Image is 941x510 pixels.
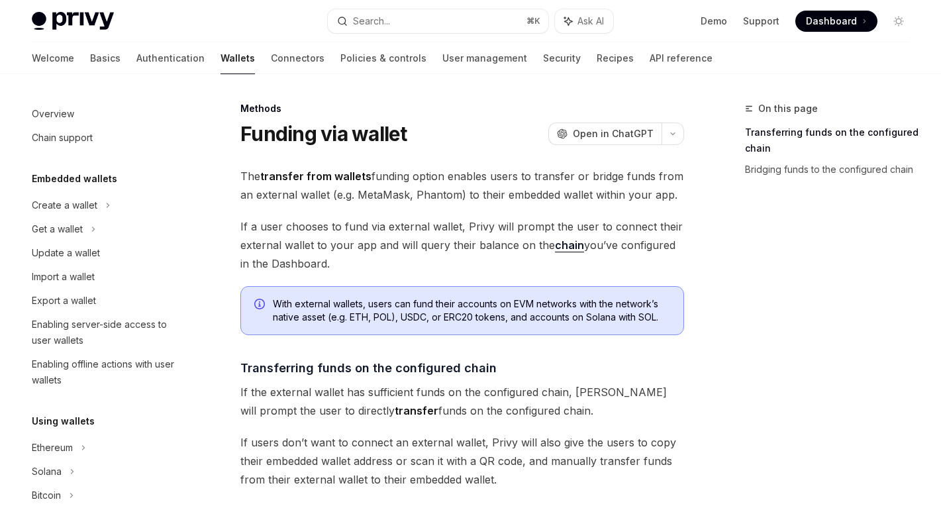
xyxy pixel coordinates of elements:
a: Support [743,15,779,28]
button: Toggle dark mode [888,11,909,32]
a: Export a wallet [21,289,191,313]
a: User management [442,42,527,74]
h5: Using wallets [32,413,95,429]
a: Enabling server-side access to user wallets [21,313,191,352]
span: Ask AI [577,15,604,28]
span: ⌘ K [526,16,540,26]
a: Connectors [271,42,324,74]
a: Chain support [21,126,191,150]
a: Import a wallet [21,265,191,289]
strong: transfer [395,404,438,417]
div: Export a wallet [32,293,96,309]
span: Transferring funds on the configured chain [240,359,497,377]
a: Policies & controls [340,42,426,74]
a: API reference [650,42,713,74]
a: Recipes [597,42,634,74]
div: Import a wallet [32,269,95,285]
strong: transfer from wallets [260,170,371,183]
a: Dashboard [795,11,877,32]
span: With external wallets, users can fund their accounts on EVM networks with the network’s native as... [273,297,670,324]
div: Overview [32,106,74,122]
span: On this page [758,101,818,117]
h5: Embedded wallets [32,171,117,187]
div: Enabling server-side access to user wallets [32,317,183,348]
div: Enabling offline actions with user wallets [32,356,183,388]
button: Search...⌘K [328,9,548,33]
div: Solana [32,464,62,480]
a: Welcome [32,42,74,74]
span: The funding option enables users to transfer or bridge funds from an external wallet (e.g. MetaMa... [240,167,684,204]
a: Demo [701,15,727,28]
h1: Funding via wallet [240,122,407,146]
a: Overview [21,102,191,126]
a: Bridging funds to the configured chain [745,159,920,180]
div: Bitcoin [32,487,61,503]
span: If a user chooses to fund via external wallet, Privy will prompt the user to connect their extern... [240,217,684,273]
div: Methods [240,102,684,115]
div: Ethereum [32,440,73,456]
svg: Info [254,299,268,312]
div: Search... [353,13,390,29]
div: Create a wallet [32,197,97,213]
div: Chain support [32,130,93,146]
span: If users don’t want to connect an external wallet, Privy will also give the users to copy their e... [240,433,684,489]
button: Open in ChatGPT [548,123,662,145]
span: Open in ChatGPT [573,127,654,140]
a: Security [543,42,581,74]
a: Enabling offline actions with user wallets [21,352,191,392]
a: Basics [90,42,121,74]
img: light logo [32,12,114,30]
div: Update a wallet [32,245,100,261]
a: Wallets [221,42,255,74]
a: Transferring funds on the configured chain [745,122,920,159]
a: Update a wallet [21,241,191,265]
span: Dashboard [806,15,857,28]
a: Authentication [136,42,205,74]
a: chain [555,238,584,252]
div: Get a wallet [32,221,83,237]
button: Ask AI [555,9,613,33]
span: If the external wallet has sufficient funds on the configured chain, [PERSON_NAME] will prompt th... [240,383,684,420]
